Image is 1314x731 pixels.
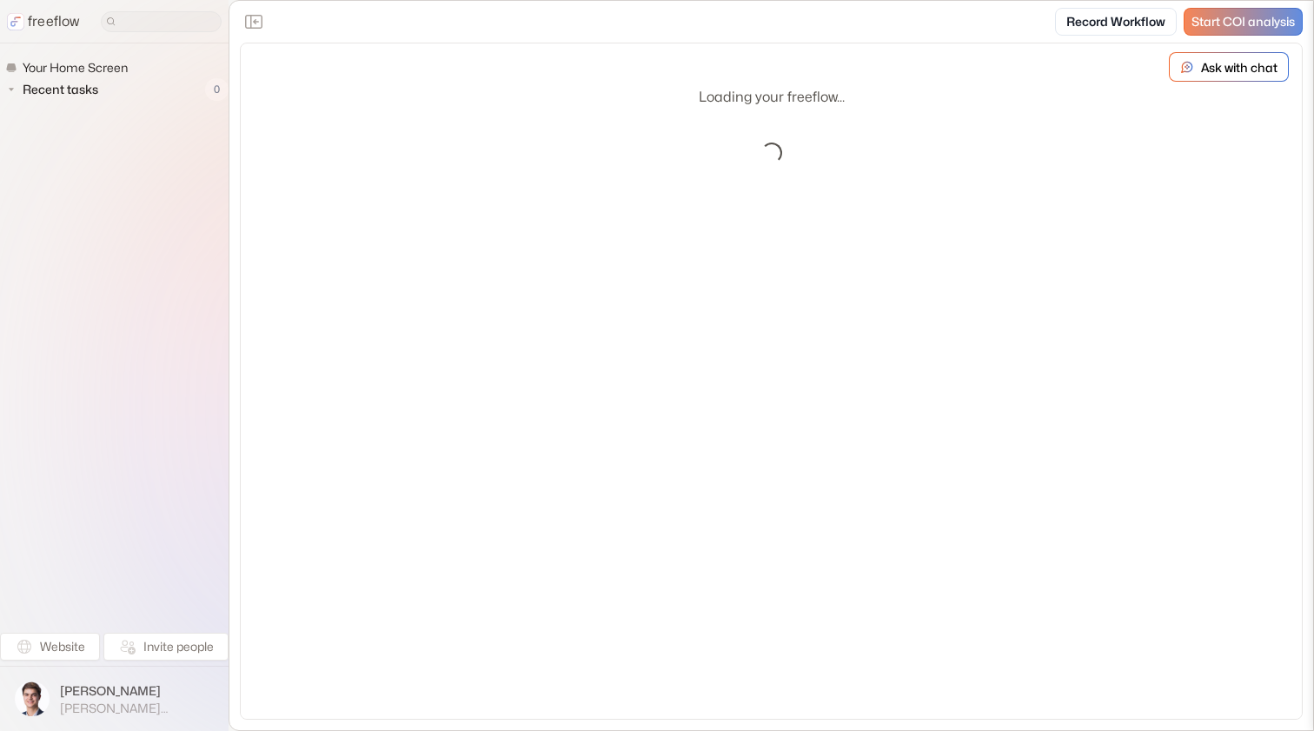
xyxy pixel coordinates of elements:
a: freeflow [7,11,80,32]
span: Your Home Screen [19,59,133,76]
p: freeflow [28,11,80,32]
img: profile [15,681,50,716]
a: Your Home Screen [5,57,135,78]
span: 0 [205,78,229,101]
span: [PERSON_NAME] [60,682,214,700]
span: Start COI analysis [1191,15,1295,30]
span: [PERSON_NAME][EMAIL_ADDRESS][PERSON_NAME][DOMAIN_NAME] [60,701,214,716]
p: Ask with chat [1201,58,1277,76]
p: Loading your freeflow... [699,87,845,108]
button: Recent tasks [5,79,105,100]
a: Record Workflow [1055,8,1177,36]
button: Invite people [103,633,229,661]
button: Close the sidebar [240,8,268,36]
button: [PERSON_NAME][PERSON_NAME][EMAIL_ADDRESS][PERSON_NAME][DOMAIN_NAME] [10,677,218,721]
a: Start COI analysis [1184,8,1303,36]
span: Recent tasks [19,81,103,98]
